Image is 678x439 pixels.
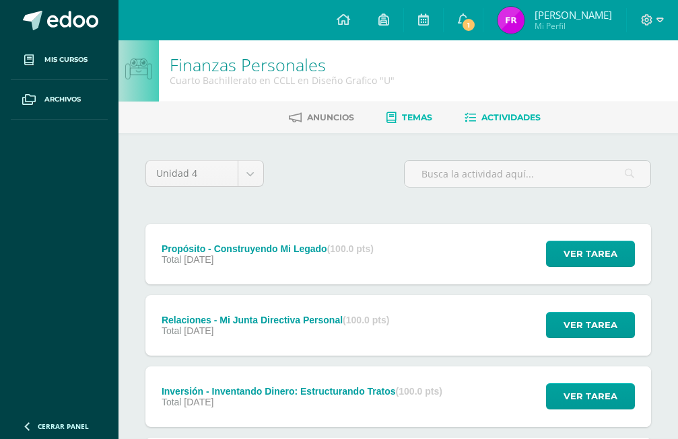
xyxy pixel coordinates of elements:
span: Ver tarea [564,241,617,266]
strong: (100.0 pts) [396,386,442,397]
span: [DATE] [184,254,213,265]
span: Unidad 4 [156,161,228,186]
span: Mi Perfil [535,20,612,32]
span: Temas [402,112,432,122]
span: Total [162,397,182,407]
a: Actividades [465,107,541,128]
span: [DATE] [184,325,213,336]
span: Total [162,325,182,336]
a: Unidad 4 [146,161,263,186]
h1: Finanzas Personales [170,55,395,74]
a: Anuncios [289,107,354,128]
input: Busca la actividad aquí... [405,161,651,187]
div: Cuarto Bachillerato en CCLL en Diseño Grafico 'U' [170,74,395,87]
a: Mis cursos [11,40,108,80]
span: Mis cursos [44,54,88,65]
span: [PERSON_NAME] [535,8,612,22]
strong: (100.0 pts) [327,243,374,254]
a: Temas [386,107,432,128]
span: Ver tarea [564,384,617,409]
div: Propósito - Construyendo Mi Legado [162,243,374,254]
img: bot1.png [125,58,151,80]
span: [DATE] [184,397,213,407]
span: Cerrar panel [38,422,89,431]
img: 3e075353d348aa0ffaabfcf58eb20247.png [498,7,524,34]
a: Archivos [11,80,108,120]
span: Anuncios [307,112,354,122]
div: Inversión - Inventando Dinero: Estructurando Tratos [162,386,442,397]
div: Relaciones - Mi Junta Directiva Personal [162,315,389,325]
span: Archivos [44,94,81,105]
span: Actividades [481,112,541,122]
strong: (100.0 pts) [343,315,389,325]
span: Ver tarea [564,313,617,337]
button: Ver tarea [546,383,635,409]
span: Total [162,254,182,265]
button: Ver tarea [546,312,635,338]
button: Ver tarea [546,241,635,267]
span: 1 [461,17,476,32]
a: Finanzas Personales [170,53,326,76]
